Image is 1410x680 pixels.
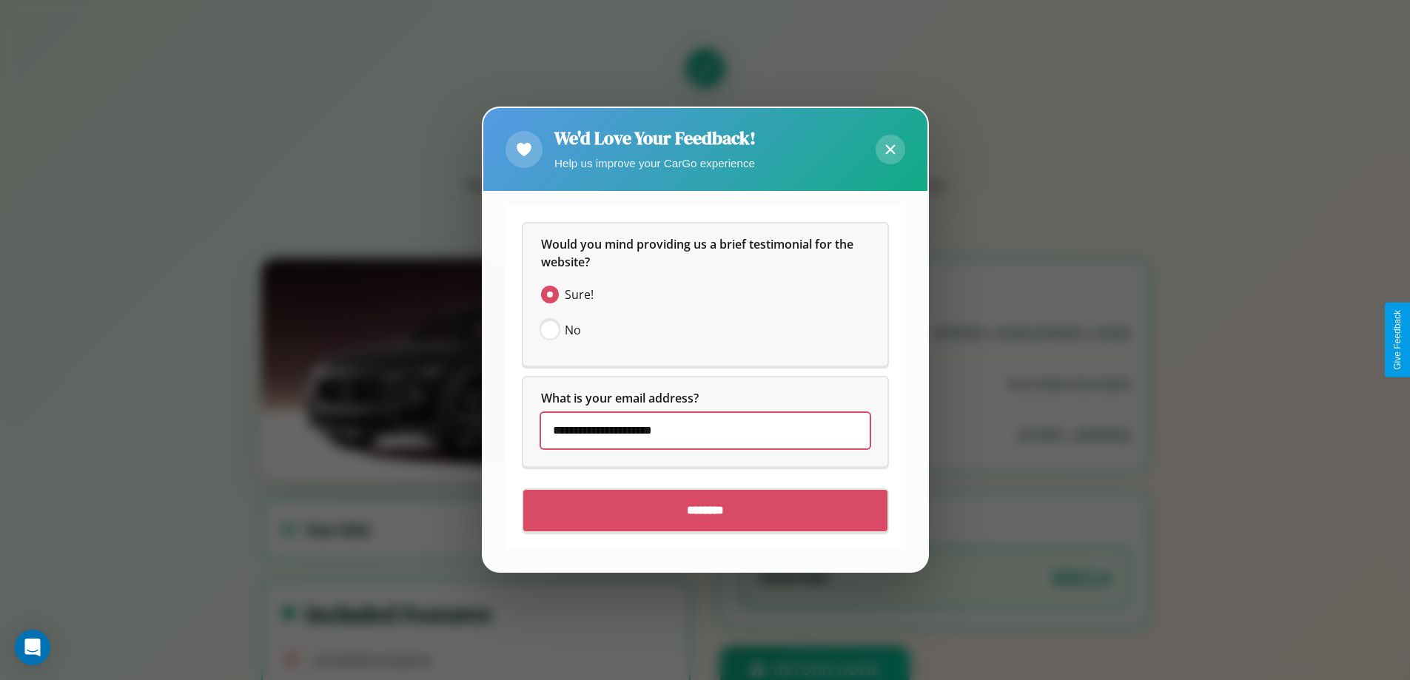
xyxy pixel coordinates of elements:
span: Sure! [565,286,594,304]
div: Open Intercom Messenger [15,630,50,665]
p: Help us improve your CarGo experience [554,153,756,173]
span: No [565,322,581,340]
span: What is your email address? [541,391,699,407]
h2: We'd Love Your Feedback! [554,126,756,150]
div: Give Feedback [1392,310,1403,370]
span: Would you mind providing us a brief testimonial for the website? [541,237,856,271]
